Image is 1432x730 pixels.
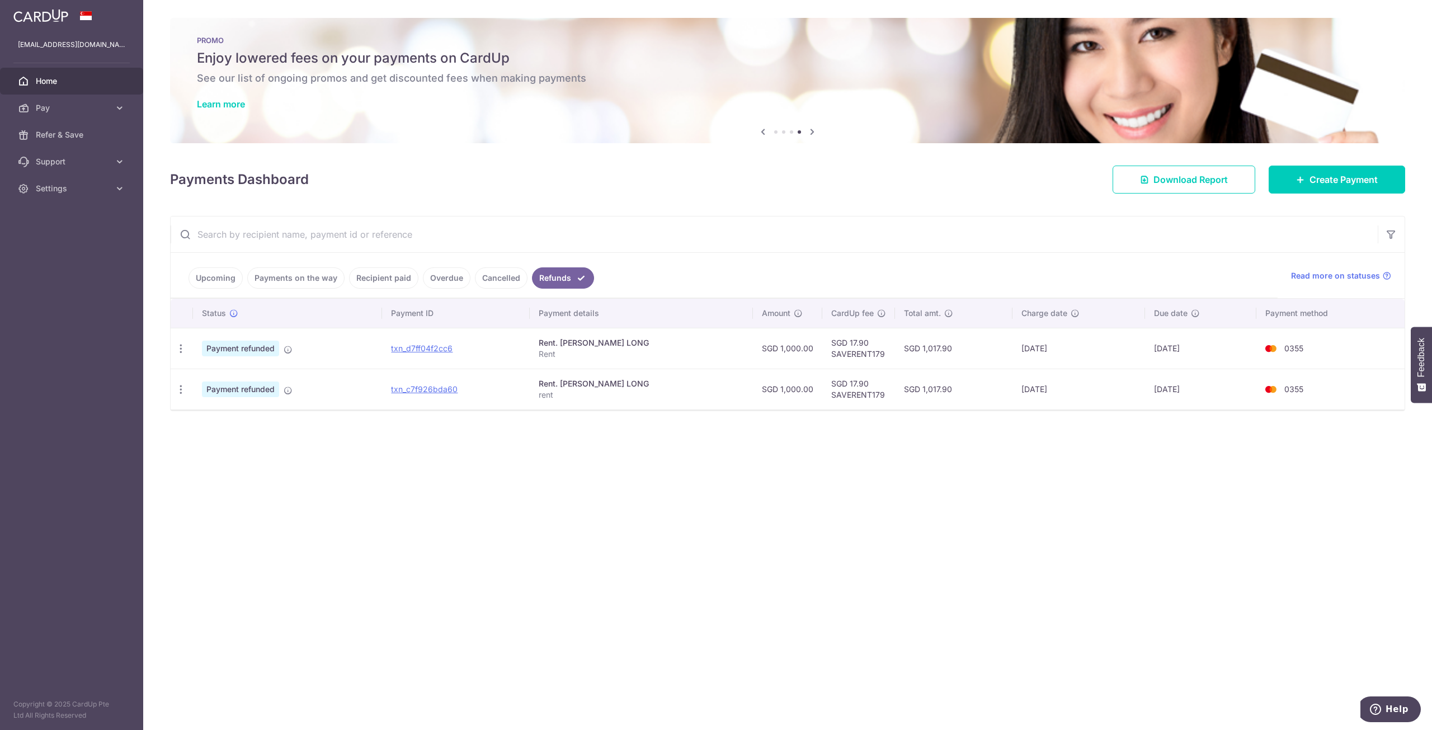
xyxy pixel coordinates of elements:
h6: See our list of ongoing promos and get discounted fees when making payments [197,72,1378,85]
p: PROMO [197,36,1378,45]
p: [EMAIL_ADDRESS][DOMAIN_NAME] [18,39,125,50]
span: 0355 [1284,384,1303,394]
div: Rent. [PERSON_NAME] LONG [539,378,744,389]
a: Create Payment [1269,166,1405,194]
a: txn_c7f926bda60 [391,384,458,394]
h5: Enjoy lowered fees on your payments on CardUp [197,49,1378,67]
span: Pay [36,102,110,114]
a: Upcoming [189,267,243,289]
iframe: Opens a widget where you can find more information [1360,696,1421,724]
span: Amount [762,308,790,319]
h4: Payments Dashboard [170,169,309,190]
th: Payment method [1256,299,1405,328]
a: Read more on statuses [1291,270,1391,281]
td: SGD 17.90 SAVERENT179 [822,369,895,409]
th: Payment ID [382,299,529,328]
span: Download Report [1153,173,1228,186]
a: txn_d7ff04f2cc6 [391,343,453,353]
img: CardUp [13,9,68,22]
a: Cancelled [475,267,527,289]
td: SGD 1,017.90 [895,328,1012,369]
a: Download Report [1113,166,1255,194]
a: Payments on the way [247,267,345,289]
span: Payment refunded [202,382,279,397]
td: [DATE] [1012,369,1145,409]
input: Search by recipient name, payment id or reference [171,216,1378,252]
span: Payment refunded [202,341,279,356]
span: Status [202,308,226,319]
td: SGD 1,000.00 [753,369,822,409]
span: Charge date [1021,308,1067,319]
p: rent [539,389,744,401]
span: Settings [36,183,110,194]
a: Overdue [423,267,470,289]
img: Latest Promos banner [170,18,1405,143]
a: Refunds [532,267,594,289]
div: Rent. [PERSON_NAME] LONG [539,337,744,348]
td: SGD 1,000.00 [753,328,822,369]
td: [DATE] [1012,328,1145,369]
span: Refer & Save [36,129,110,140]
a: Learn more [197,98,245,110]
span: Due date [1154,308,1188,319]
img: Bank Card [1260,342,1282,355]
span: 0355 [1284,343,1303,353]
td: [DATE] [1145,328,1256,369]
span: Support [36,156,110,167]
span: CardUp fee [831,308,874,319]
td: [DATE] [1145,369,1256,409]
span: Total amt. [904,308,941,319]
span: Home [36,76,110,87]
img: Bank Card [1260,383,1282,396]
a: Recipient paid [349,267,418,289]
th: Payment details [530,299,753,328]
span: Create Payment [1309,173,1378,186]
span: Read more on statuses [1291,270,1380,281]
td: SGD 1,017.90 [895,369,1012,409]
p: Rent [539,348,744,360]
span: Feedback [1416,338,1426,377]
button: Feedback - Show survey [1411,327,1432,403]
td: SGD 17.90 SAVERENT179 [822,328,895,369]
